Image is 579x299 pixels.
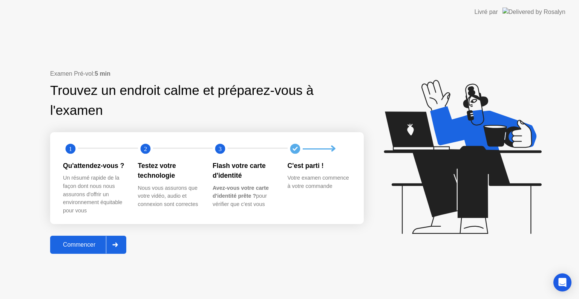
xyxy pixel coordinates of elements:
[288,174,351,190] div: Votre examen commence à votre commande
[63,161,126,171] div: Qu'attendez-vous ?
[219,145,222,153] text: 3
[138,161,201,181] div: Testez votre technologie
[69,145,72,153] text: 1
[95,70,110,77] b: 5 min
[63,174,126,215] div: Un résumé rapide de la façon dont nous nous assurons d'offrir un environnement équitable pour vous
[553,273,571,291] div: Open Intercom Messenger
[213,184,276,209] div: pour vérifier que c'est vous
[50,69,364,78] div: Examen Pré-vol:
[138,184,201,209] div: Nous vous assurons que votre vidéo, audio et connexion sont correctes
[50,236,126,254] button: Commencer
[52,241,106,248] div: Commencer
[213,161,276,181] div: Flash votre carte d'identité
[213,185,269,199] b: Avez-vous votre carte d'identité prête ?
[144,145,147,153] text: 2
[288,161,351,171] div: C'est parti !
[475,8,498,17] div: Livré par
[502,8,565,16] img: Delivered by Rosalyn
[50,81,316,121] div: Trouvez un endroit calme et préparez-vous à l'examen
